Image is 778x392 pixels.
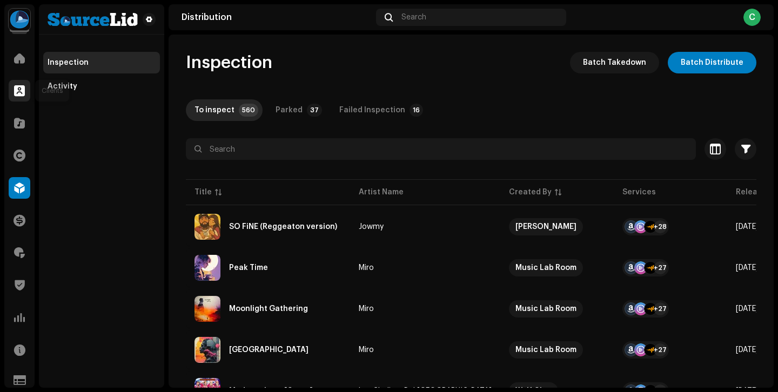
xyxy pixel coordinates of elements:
[43,52,160,73] re-m-nav-item: Inspection
[239,104,258,117] p-badge: 560
[48,82,77,91] div: Activity
[410,104,423,117] p-badge: 16
[515,341,576,359] div: Music Lab Room
[48,58,89,67] div: Inspection
[194,214,220,240] img: c7950dbc-2a99-4a65-979d-bb0c3bf85a8c
[359,264,374,272] div: Miro
[359,223,384,231] div: Jowmy
[229,346,308,354] div: Loop Station
[668,52,756,73] button: Batch Distribute
[515,218,576,235] div: [PERSON_NAME]
[736,223,759,231] span: Oct 9, 2025
[736,305,759,313] span: Oct 20, 2025
[509,218,605,235] span: Alex Onell
[654,261,667,274] div: +27
[515,259,576,276] div: Music Lab Room
[654,302,667,315] div: +27
[43,76,160,97] re-m-nav-item: Activity
[229,305,308,313] div: Moonlight Gathering
[194,255,220,281] img: a390f076-bcdc-4e36-be96-eaf56f6dfa1e
[229,264,268,272] div: Peak Time
[359,305,374,313] div: Miro
[339,99,405,121] div: Failed Inspection
[194,296,220,322] img: a7bbcdd1-5799-46ce-9dc5-fb75990f385e
[359,223,492,231] span: Jowmy
[509,300,605,317] span: Music Lab Room
[359,346,492,354] span: Miro
[359,264,492,272] span: Miro
[194,337,220,363] img: e6f62477-063e-44f4-ac98-4987399a8e74
[359,305,492,313] span: Miro
[736,264,759,272] span: Oct 20, 2025
[743,9,761,26] div: C
[182,13,372,22] div: Distribution
[186,52,272,73] span: Inspection
[48,13,138,26] img: a844ea3f-1244-43b2-9513-254a93cc0c5e
[570,52,659,73] button: Batch Takedown
[9,9,30,30] img: 31a4402c-14a3-4296-bd18-489e15b936d7
[229,223,337,231] div: SO FiNE (Reggeaton version)
[654,343,667,356] div: +27
[194,187,212,198] div: Title
[276,99,303,121] div: Parked
[509,259,605,276] span: Music Lab Room
[359,346,374,354] div: Miro
[515,300,576,317] div: Music Lab Room
[654,220,667,233] div: +28
[736,346,759,354] span: Oct 20, 2025
[194,99,234,121] div: To inspect
[307,104,322,117] p-badge: 37
[681,52,743,73] span: Batch Distribute
[509,341,605,359] span: Music Lab Room
[583,52,646,73] span: Batch Takedown
[509,187,552,198] div: Created By
[401,13,426,22] span: Search
[186,138,696,160] input: Search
